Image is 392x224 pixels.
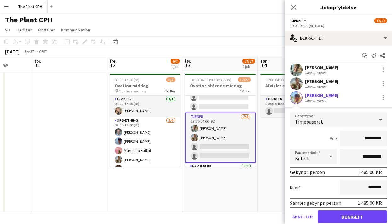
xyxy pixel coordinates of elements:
span: 09:00-17:00 (8t) [115,77,139,82]
span: Uge 37 [21,49,37,54]
app-card-role: Afvikler1/109:00-17:00 (8t)[PERSON_NAME] [110,96,180,117]
app-card-role: Opsætning5/609:00-17:00 (8t)[PERSON_NAME][PERSON_NAME]Musukula Kaikai[PERSON_NAME][PERSON_NAME] [110,117,180,184]
div: 1 job [171,64,179,69]
span: fre. [110,58,117,64]
span: tor. [34,58,41,64]
div: 1 job [243,64,255,69]
span: 7 Roller [239,89,251,93]
span: lør. [185,58,191,64]
a: Kommunikation [59,26,93,34]
a: Opgaver [36,26,57,34]
div: Gebyr pr. person [290,169,325,175]
div: [PERSON_NAME] [305,79,338,84]
button: Annuller [290,210,315,223]
span: 18:30-04:00 (9t30m) (Sun) [190,77,231,82]
app-card-role: Afvikler0/100:00-04:00 (4t) [260,96,331,117]
span: Opgaver [38,27,55,33]
div: Ikke vurderet [305,70,327,75]
h3: Ovation middag [110,83,180,88]
app-card-role: Tjener2/419:00-04:00 (9t)[PERSON_NAME][PERSON_NAME] [185,113,256,163]
span: Ovation middag [119,89,146,93]
span: 17/27 [374,18,387,23]
a: Vis [3,26,13,34]
div: 9h x [330,136,337,141]
div: Ikke vurderet [305,84,327,89]
span: 17/27 [238,77,251,82]
app-job-card: 00:00-04:00 (4t)0/1Afvikler efter midnat1 RolleAfvikler0/100:00-04:00 (4t) [260,74,331,117]
div: 1 485.00 KR [358,169,382,175]
span: 17/27 [242,59,255,64]
div: CEST [39,49,47,54]
span: 12 [109,62,117,69]
label: Diæt [290,185,301,190]
span: 13 [184,62,191,69]
button: Tjener [290,18,308,23]
span: 6/7 [166,77,175,82]
span: Tjener [290,18,303,23]
span: 00:00-04:00 (4t) [265,77,290,82]
span: 11 [33,62,41,69]
span: 6/7 [171,59,180,64]
h3: Jobopfyldelse [285,3,392,11]
div: Ikke vurderet [305,98,327,103]
app-job-card: 18:30-04:00 (9t30m) (Sun)17/27Ovation stående middag7 Roller Tjener2/419:00-04:00 (9t)[PERSON_NAM... [185,74,256,167]
div: [DATE] [5,48,20,55]
button: Bekræft [318,210,387,223]
span: Betalt [295,155,309,161]
div: 19:00-04:00 (9t) (søn.) [290,23,387,28]
button: The Plant CPH [13,0,48,13]
span: søn. [260,58,269,64]
span: Timebaseret [295,119,323,125]
div: 1 485.00 KR [358,200,382,206]
app-card-role: Garderobe1/1 [185,163,256,184]
a: Rediger [14,26,34,34]
div: [PERSON_NAME] [305,65,338,70]
h1: The Plant CPH [5,15,53,25]
h3: Afvikler efter midnat [260,83,331,88]
span: 14 [259,62,269,69]
app-job-card: 09:00-17:00 (8t)6/7Ovation middag Ovation middag2 RollerAfvikler1/109:00-17:00 (8t)[PERSON_NAME]O... [110,74,180,167]
span: 2 Roller [164,89,175,93]
span: Kommunikation [61,27,90,33]
span: Rediger [17,27,32,33]
span: Vis [5,27,10,33]
div: [PERSON_NAME] [305,92,338,98]
div: Bekræftet [285,31,392,46]
h3: Ovation stående middag [185,83,256,88]
div: Samlet gebyr pr. person [290,200,341,206]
